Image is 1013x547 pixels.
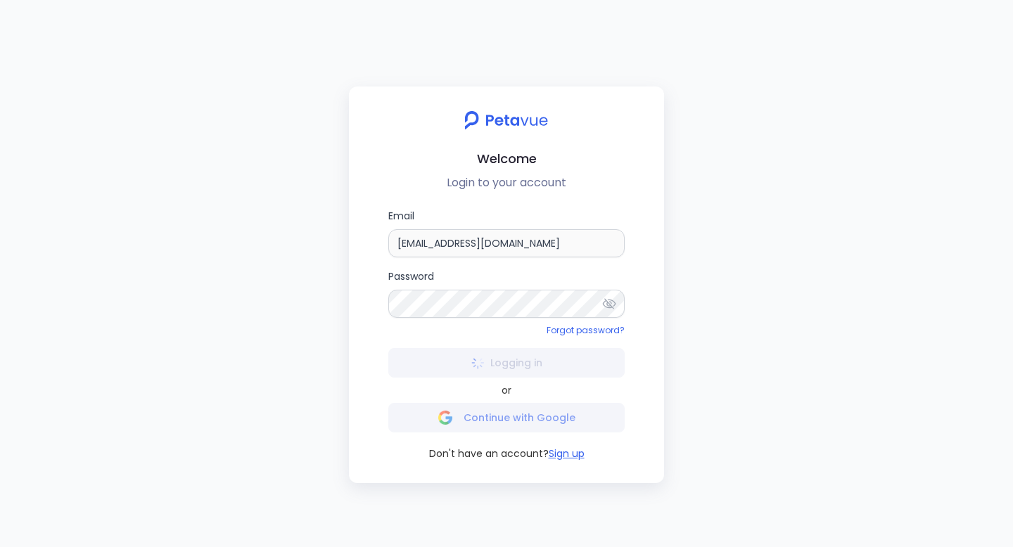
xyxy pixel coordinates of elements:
[502,383,511,397] span: or
[455,103,557,137] img: petavue logo
[429,446,549,461] span: Don't have an account?
[549,446,585,461] button: Sign up
[388,208,625,257] label: Email
[388,269,625,318] label: Password
[388,290,625,318] input: Password
[547,324,625,336] a: Forgot password?
[388,229,625,257] input: Email
[360,174,653,191] p: Login to your account
[360,148,653,169] h2: Welcome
